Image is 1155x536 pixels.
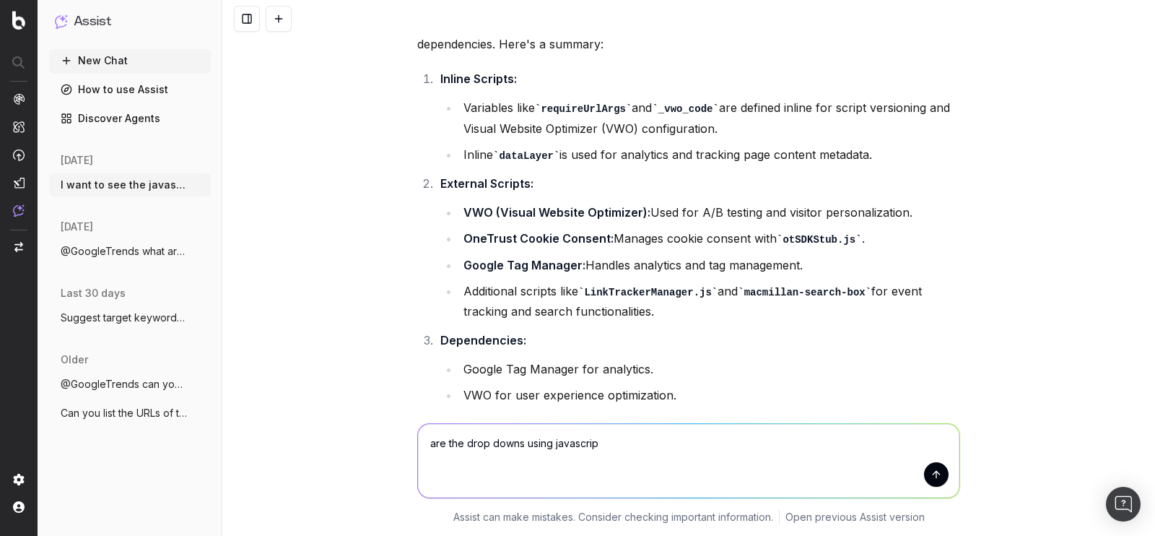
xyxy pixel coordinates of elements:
[453,510,773,524] p: Assist can make mistakes. Consider checking important information.
[459,359,960,379] li: Google Tag Manager for analytics.
[61,153,93,168] span: [DATE]
[61,377,188,392] span: @GoogleTrends can you highlight health t
[777,234,862,246] code: otSDKStub.js
[13,121,25,133] img: Intelligence
[535,103,632,115] code: requireUrlArgs
[49,78,211,101] a: How to use Assist
[61,311,188,325] span: Suggest target keywords for this page: h
[1106,487,1141,522] div: Open Intercom Messenger
[459,385,960,405] li: VWO for user experience optimization.
[14,242,23,252] img: Switch project
[652,103,718,115] code: _vwo_code
[440,72,517,86] strong: Inline Scripts:
[463,231,614,246] strong: OneTrust Cookie Consent:
[440,176,533,191] strong: External Scripts:
[49,240,211,263] button: @GoogleTrends what are key trends relati
[74,12,111,32] h1: Assist
[13,149,25,161] img: Activation
[459,281,960,322] li: Additional scripts like and for event tracking and search functionalities.
[459,255,960,275] li: Handles analytics and tag management.
[61,286,126,301] span: last 30 days
[13,204,25,217] img: Assist
[463,205,650,220] strong: VWO (Visual Website Optimizer):
[440,333,526,347] strong: Dependencies:
[459,202,960,222] li: Used for A/B testing and visitor personalization.
[49,173,211,196] button: I want to see the javascript usage of th
[12,11,25,30] img: Botify logo
[61,353,88,367] span: older
[578,287,718,298] code: LinkTrackerManager.js
[49,373,211,396] button: @GoogleTrends can you highlight health t
[61,220,93,234] span: [DATE]
[13,501,25,513] img: My account
[785,510,925,524] a: Open previous Assist version
[738,287,871,298] code: macmillan-search-box
[459,144,960,165] li: Inline is used for analytics and tracking page content metadata.
[459,228,960,249] li: Manages cookie consent with .
[61,244,188,259] span: @GoogleTrends what are key trends relati
[55,12,205,32] button: Assist
[418,424,959,498] textarea: are the drop downs using javascri
[61,178,188,192] span: I want to see the javascript usage of th
[61,406,188,420] span: Can you list the URLs of the inlinks and
[49,402,211,425] button: Can you list the URLs of the inlinks and
[55,14,68,28] img: Assist
[49,49,211,72] button: New Chat
[493,150,559,162] code: dataLayer
[13,474,25,485] img: Setting
[463,258,585,272] strong: Google Tag Manager:
[459,98,960,139] li: Variables like and are defined inline for script versioning and Visual Website Optimizer (VWO) co...
[13,93,25,105] img: Analytics
[49,306,211,329] button: Suggest target keywords for this page: h
[13,177,25,189] img: Studio
[49,107,211,130] a: Discover Agents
